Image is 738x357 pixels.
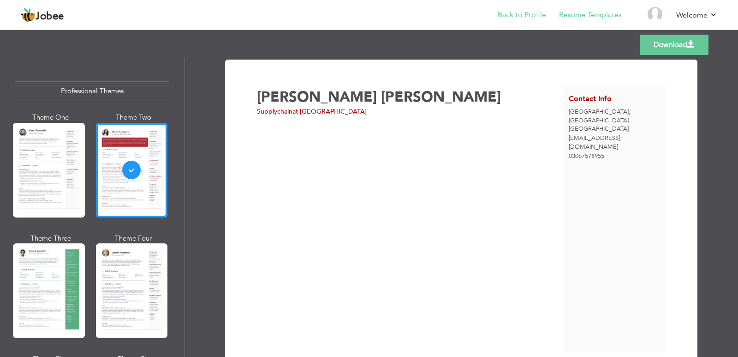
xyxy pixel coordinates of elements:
[569,125,629,133] span: [GEOGRAPHIC_DATA]
[15,234,87,243] div: Theme Three
[676,10,717,21] a: Welcome
[257,87,377,107] span: [PERSON_NAME]
[98,113,170,122] div: Theme Two
[648,7,662,22] img: Profile Img
[292,107,367,116] span: at [GEOGRAPHIC_DATA]
[569,152,604,160] span: 03067578955
[569,94,612,104] span: Contact Info
[98,234,170,243] div: Theme Four
[569,108,629,116] span: [GEOGRAPHIC_DATA]
[629,108,631,116] span: ,
[640,35,708,55] a: Download
[564,108,666,133] div: [GEOGRAPHIC_DATA]
[21,8,64,23] a: Jobee
[381,87,501,107] span: [PERSON_NAME]
[569,134,620,151] span: [EMAIL_ADDRESS][DOMAIN_NAME]
[15,81,169,101] div: Professional Themes
[257,107,292,116] span: Supplychain
[498,10,546,20] a: Back to Profile
[36,12,64,22] span: Jobee
[559,10,622,20] a: Resume Templates
[21,8,36,23] img: jobee.io
[15,113,87,122] div: Theme One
